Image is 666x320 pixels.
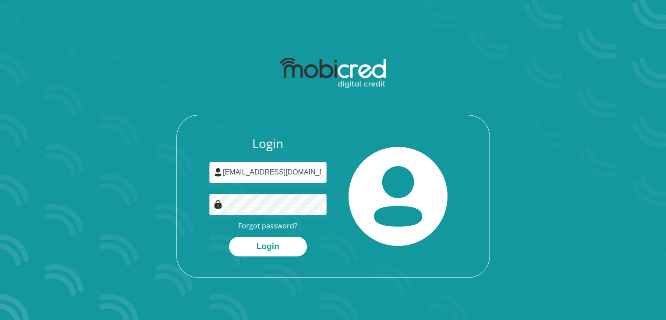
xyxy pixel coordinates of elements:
[238,221,297,231] a: Forgot password?
[229,237,307,256] button: Login
[214,200,222,209] img: Image
[209,162,327,183] input: Username
[280,58,386,89] img: mobicred logo
[214,168,222,177] img: user-icon image
[209,136,327,151] h3: Login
